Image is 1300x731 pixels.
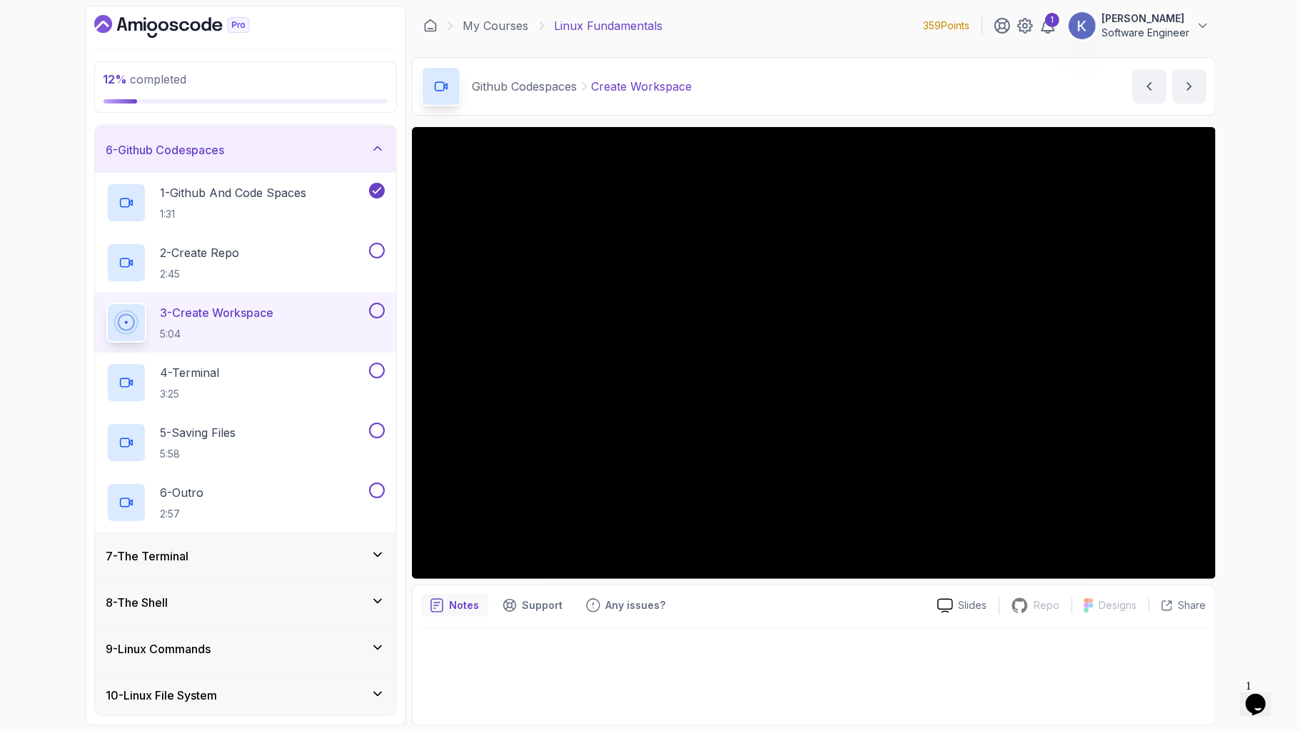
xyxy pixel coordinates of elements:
[95,672,396,718] button: 10-Linux File System
[161,507,204,521] p: 2:57
[1149,598,1206,612] button: Share
[1039,17,1057,34] a: 1
[161,267,240,281] p: 2:45
[463,17,529,34] a: My Courses
[523,598,563,612] p: Support
[161,387,220,401] p: 3:25
[592,78,692,95] p: Create Workspace
[161,304,274,321] p: 3 - Create Workspace
[494,594,572,617] button: Support button
[1068,11,1210,40] button: user profile image[PERSON_NAME]Software Engineer
[606,598,666,612] p: Any issues?
[95,626,396,672] button: 9-Linux Commands
[161,207,307,221] p: 1:31
[106,594,168,611] h3: 8 - The Shell
[106,687,218,704] h3: 10 - Linux File System
[106,243,385,283] button: 2-Create Repo2:45
[924,19,970,33] p: 359 Points
[106,483,385,523] button: 6-Outro2:57
[450,598,480,612] p: Notes
[161,424,236,441] p: 5 - Saving Files
[95,127,396,173] button: 6-Github Codespaces
[161,447,236,461] p: 5:58
[104,72,187,86] span: completed
[106,141,225,158] h3: 6 - Github Codespaces
[959,598,987,612] p: Slides
[555,17,663,34] p: Linux Fundamentals
[473,78,578,95] p: Github Codespaces
[1240,674,1286,717] iframe: chat widget
[106,303,385,343] button: 3-Create Workspace5:04
[94,15,283,38] a: Dashboard
[1102,11,1190,26] p: [PERSON_NAME]
[106,640,211,657] h3: 9 - Linux Commands
[423,19,438,33] a: Dashboard
[421,594,488,617] button: notes button
[106,548,189,565] h3: 7 - The Terminal
[1099,598,1137,612] p: Designs
[1132,69,1167,104] button: previous content
[161,327,274,341] p: 5:04
[926,598,999,613] a: Slides
[161,484,204,501] p: 6 - Outro
[1179,598,1206,612] p: Share
[1172,69,1206,104] button: next content
[161,364,220,381] p: 4 - Terminal
[95,580,396,625] button: 8-The Shell
[1045,13,1059,27] div: 1
[1102,26,1190,40] p: Software Engineer
[1034,598,1060,612] p: Repo
[578,594,675,617] button: Feedback button
[161,184,307,201] p: 1 - Github And Code Spaces
[1069,12,1096,39] img: user profile image
[95,533,396,579] button: 7-The Terminal
[106,363,385,403] button: 4-Terminal3:25
[106,423,385,463] button: 5-Saving Files5:58
[104,72,128,86] span: 12 %
[161,244,240,261] p: 2 - Create Repo
[106,183,385,223] button: 1-Github And Code Spaces1:31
